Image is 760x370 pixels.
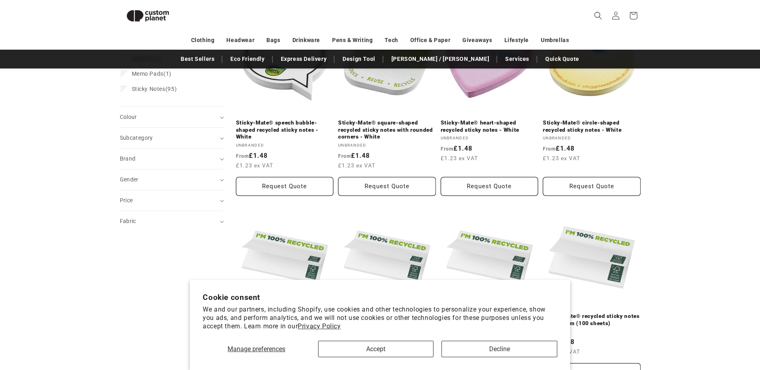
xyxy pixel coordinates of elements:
span: Subcategory [120,135,153,141]
a: Sticky-Mate® heart-shaped recycled sticky notes - White [441,119,538,133]
a: Drinkware [292,33,320,47]
summary: Fabric (0 selected) [120,211,224,231]
span: (95) [132,85,177,92]
button: Request Quote [338,177,436,196]
img: Custom Planet [120,3,176,28]
a: Sticky-Mate® recycled sticky notes 100x75 mm (100 sheets) [543,313,641,327]
summary: Gender (0 selected) [120,169,224,190]
a: Privacy Policy [298,322,341,330]
iframe: Chat Widget [626,284,760,370]
button: Request Quote [236,177,334,196]
span: Memo Pads [132,70,163,77]
h2: Cookie consent [203,293,557,302]
a: Umbrellas [541,33,569,47]
summary: Colour (0 selected) [120,107,224,127]
button: Decline [441,341,557,357]
span: (1) [132,70,171,77]
button: Request Quote [543,177,641,196]
a: Eco Friendly [226,52,268,66]
a: Tech [385,33,398,47]
span: Brand [120,155,136,162]
summary: Subcategory (0 selected) [120,128,224,148]
a: Best Sellers [177,52,218,66]
span: Colour [120,114,137,120]
span: Sticky Notes [132,86,165,92]
button: Accept [318,341,433,357]
a: Lifestyle [504,33,529,47]
button: Request Quote [441,177,538,196]
a: Office & Paper [410,33,450,47]
a: Headwear [226,33,254,47]
p: We and our partners, including Shopify, use cookies and other technologies to personalize your ex... [203,306,557,330]
summary: Search [589,7,607,24]
a: Sticky-Mate® speech bubble-shaped recycled sticky notes - White [236,119,334,141]
span: Gender [120,176,139,183]
span: Fabric [120,218,136,224]
span: Manage preferences [228,345,285,353]
span: Price [120,197,133,203]
a: Quick Quote [541,52,583,66]
a: Sticky-Mate® circle-shaped recycled sticky notes - White [543,119,641,133]
a: Design Tool [339,52,379,66]
a: Pens & Writing [332,33,373,47]
button: Manage preferences [203,341,310,357]
a: Express Delivery [277,52,331,66]
a: Bags [266,33,280,47]
summary: Price [120,190,224,211]
a: Sticky-Mate® square-shaped recycled sticky notes with rounded corners - White [338,119,436,141]
a: [PERSON_NAME] / [PERSON_NAME] [387,52,493,66]
a: Services [501,52,533,66]
summary: Brand (0 selected) [120,149,224,169]
a: Giveaways [462,33,492,47]
a: Clothing [191,33,215,47]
